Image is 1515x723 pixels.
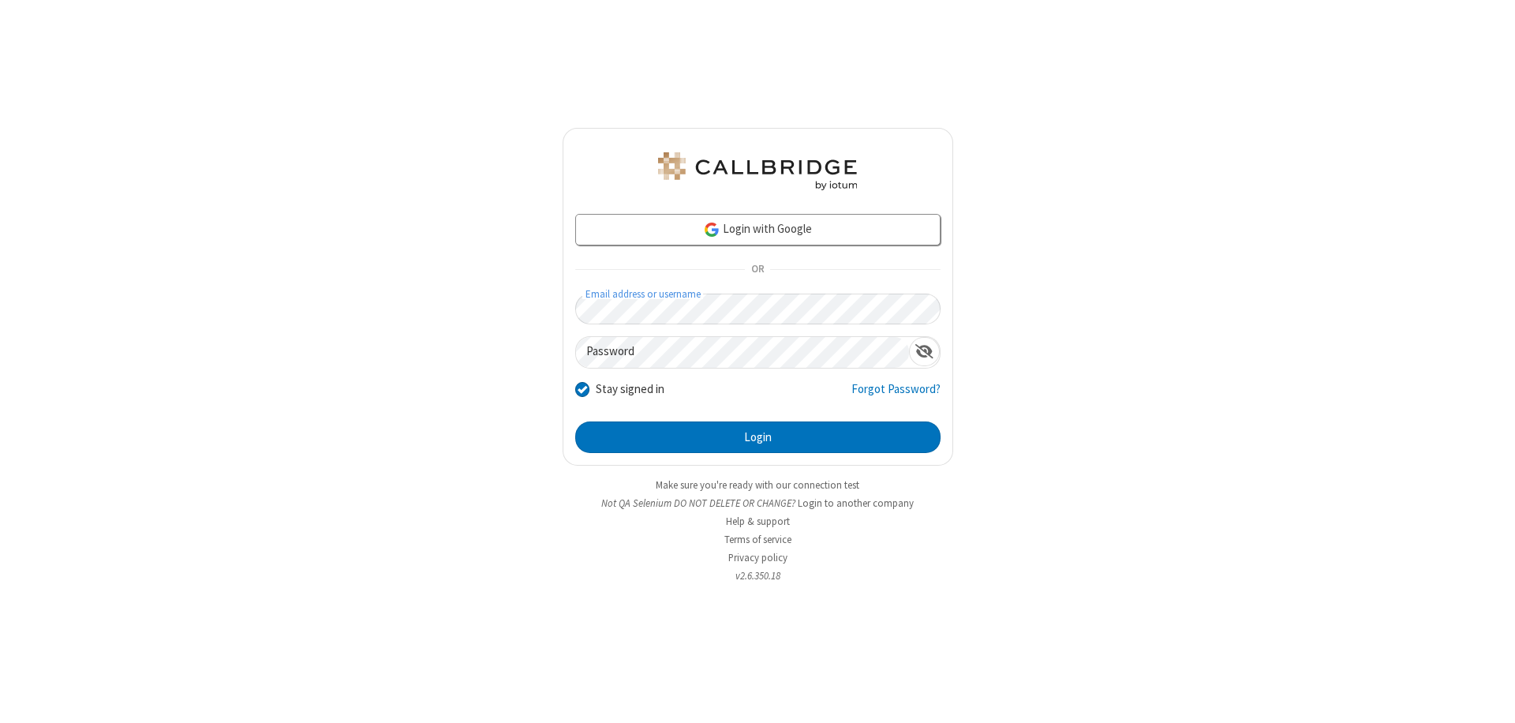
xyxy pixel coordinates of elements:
a: Privacy policy [728,551,787,564]
button: Login to another company [798,496,914,511]
li: Not QA Selenium DO NOT DELETE OR CHANGE? [563,496,953,511]
label: Stay signed in [596,380,664,399]
a: Terms of service [724,533,791,546]
div: Show password [909,337,940,366]
a: Forgot Password? [851,380,941,410]
a: Login with Google [575,214,941,245]
a: Help & support [726,515,790,528]
span: OR [745,259,770,281]
input: Email address or username [575,294,941,324]
input: Password [576,337,909,368]
a: Make sure you're ready with our connection test [656,478,859,492]
img: QA Selenium DO NOT DELETE OR CHANGE [655,152,860,190]
img: google-icon.png [703,221,720,238]
button: Login [575,421,941,453]
li: v2.6.350.18 [563,568,953,583]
